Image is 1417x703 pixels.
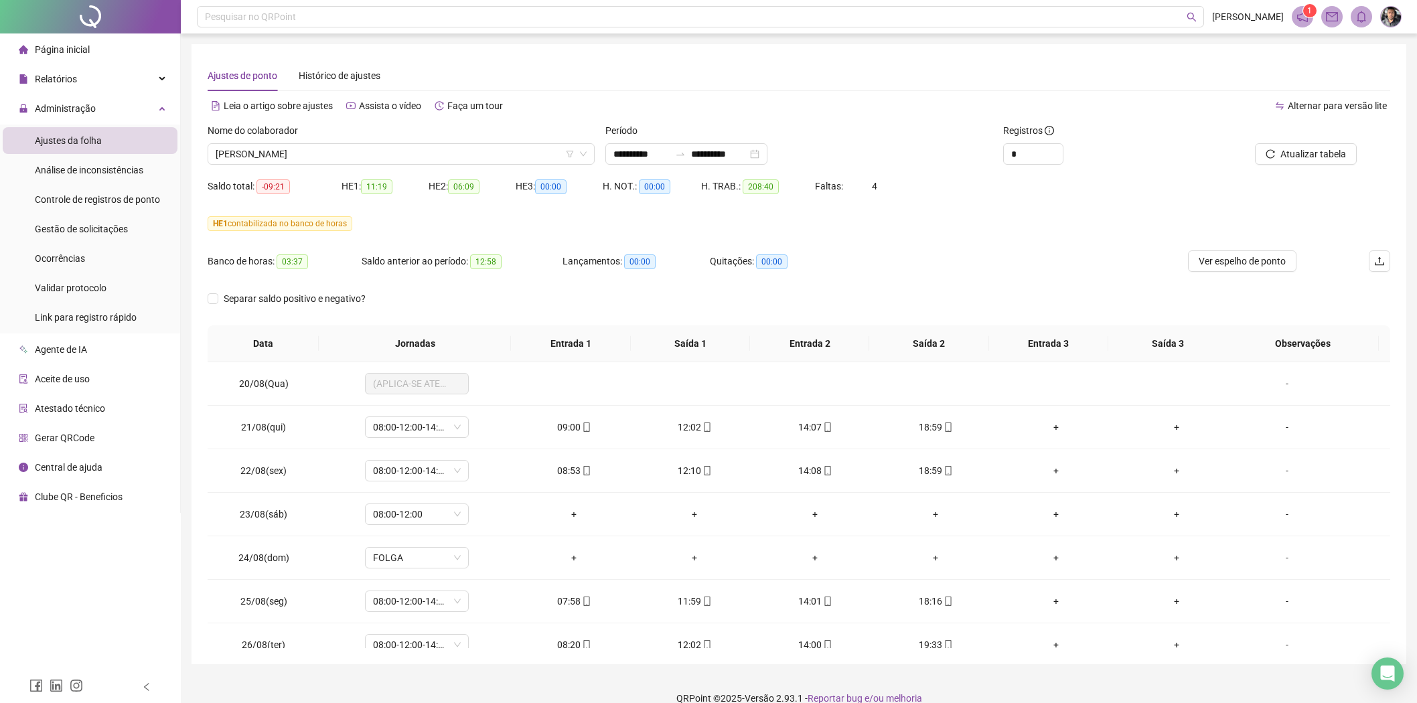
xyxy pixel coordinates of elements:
span: 00:00 [639,179,670,194]
th: Saída 1 [631,325,750,362]
span: lock [19,104,28,113]
span: Link para registro rápido [35,312,137,323]
div: - [1248,637,1327,652]
span: info-circle [19,463,28,472]
span: youtube [346,101,356,110]
div: Open Intercom Messenger [1371,657,1404,690]
span: 00:00 [535,179,567,194]
span: mail [1326,11,1338,23]
span: [PERSON_NAME] [1212,9,1284,24]
div: 18:16 [886,594,985,609]
span: home [19,45,28,54]
div: + [886,550,985,565]
span: mobile [822,466,832,475]
span: mobile [581,640,591,649]
span: history [435,101,444,110]
span: qrcode [19,433,28,443]
button: Atualizar tabela [1255,143,1357,165]
div: + [645,550,744,565]
span: to [675,149,686,159]
div: + [765,550,865,565]
span: search [1187,12,1197,22]
th: Jornadas [319,325,511,362]
span: 25/08(seg) [240,596,287,607]
div: 11:59 [645,594,744,609]
span: Ajustes de ponto [208,70,277,81]
span: gift [19,492,28,501]
span: mobile [942,466,953,475]
span: Observações [1238,336,1368,351]
span: Ajustes da folha [35,135,102,146]
div: + [1006,420,1106,435]
div: 09:00 [525,420,624,435]
div: Saldo anterior ao período: [362,254,563,269]
span: Atestado técnico [35,403,105,414]
span: file [19,74,28,84]
span: 06:09 [448,179,479,194]
span: swap [1275,101,1284,110]
div: H. NOT.: [603,179,701,194]
span: down [579,150,587,158]
span: - [1286,378,1288,389]
span: Análise de inconsistências [35,165,143,175]
div: + [1127,594,1226,609]
span: 24/08(dom) [238,552,289,563]
span: Agente de IA [35,344,87,355]
th: Data [208,325,319,362]
span: notification [1296,11,1309,23]
div: + [886,507,985,522]
span: Gerar QRCode [35,433,94,443]
span: Alternar para versão lite [1288,100,1387,111]
span: Relatórios [35,74,77,84]
div: + [1006,637,1106,652]
span: Assista o vídeo [359,100,421,111]
span: 00:00 [624,254,656,269]
span: info-circle [1045,126,1054,135]
span: 26/08(ter) [242,639,285,650]
th: Entrada 2 [750,325,869,362]
span: -09:21 [256,179,290,194]
div: - [1248,507,1327,522]
span: 22/08(sex) [240,465,287,476]
div: + [645,507,744,522]
span: Registros [1003,123,1054,138]
div: + [1127,637,1226,652]
span: mobile [701,597,712,606]
div: 08:53 [525,463,624,478]
div: 14:01 [765,594,865,609]
span: reload [1266,149,1275,159]
span: Histórico de ajustes [299,70,380,81]
span: 4 [872,181,877,191]
th: Entrada 1 [511,325,630,362]
span: HE 1 [213,219,228,228]
span: mobile [942,422,953,432]
span: instagram [70,679,83,692]
span: Faça um tour [447,100,503,111]
div: 14:00 [765,637,865,652]
span: Ocorrências [35,253,85,264]
span: Leia o artigo sobre ajustes [224,100,333,111]
span: mobile [822,640,832,649]
span: facebook [29,679,43,692]
sup: 1 [1303,4,1317,17]
div: 08:20 [525,637,624,652]
span: Faltas: [815,181,845,191]
span: mobile [581,466,591,475]
span: 23/08(sáb) [240,509,287,520]
span: linkedin [50,679,63,692]
span: mobile [701,466,712,475]
th: Entrada 3 [989,325,1108,362]
div: + [1127,507,1226,522]
div: + [1006,463,1106,478]
span: audit [19,374,28,384]
span: 08:00-12:00-14:00-18:00 [373,461,461,481]
span: Separar saldo positivo e negativo? [218,291,371,306]
span: Validar protocolo [35,283,106,293]
span: Gestão de solicitações [35,224,128,234]
label: Nome do colaborador [208,123,307,138]
span: mobile [701,640,712,649]
th: Observações [1227,325,1379,362]
div: HE 2: [429,179,516,194]
div: + [1127,463,1226,478]
span: 12:58 [470,254,502,269]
